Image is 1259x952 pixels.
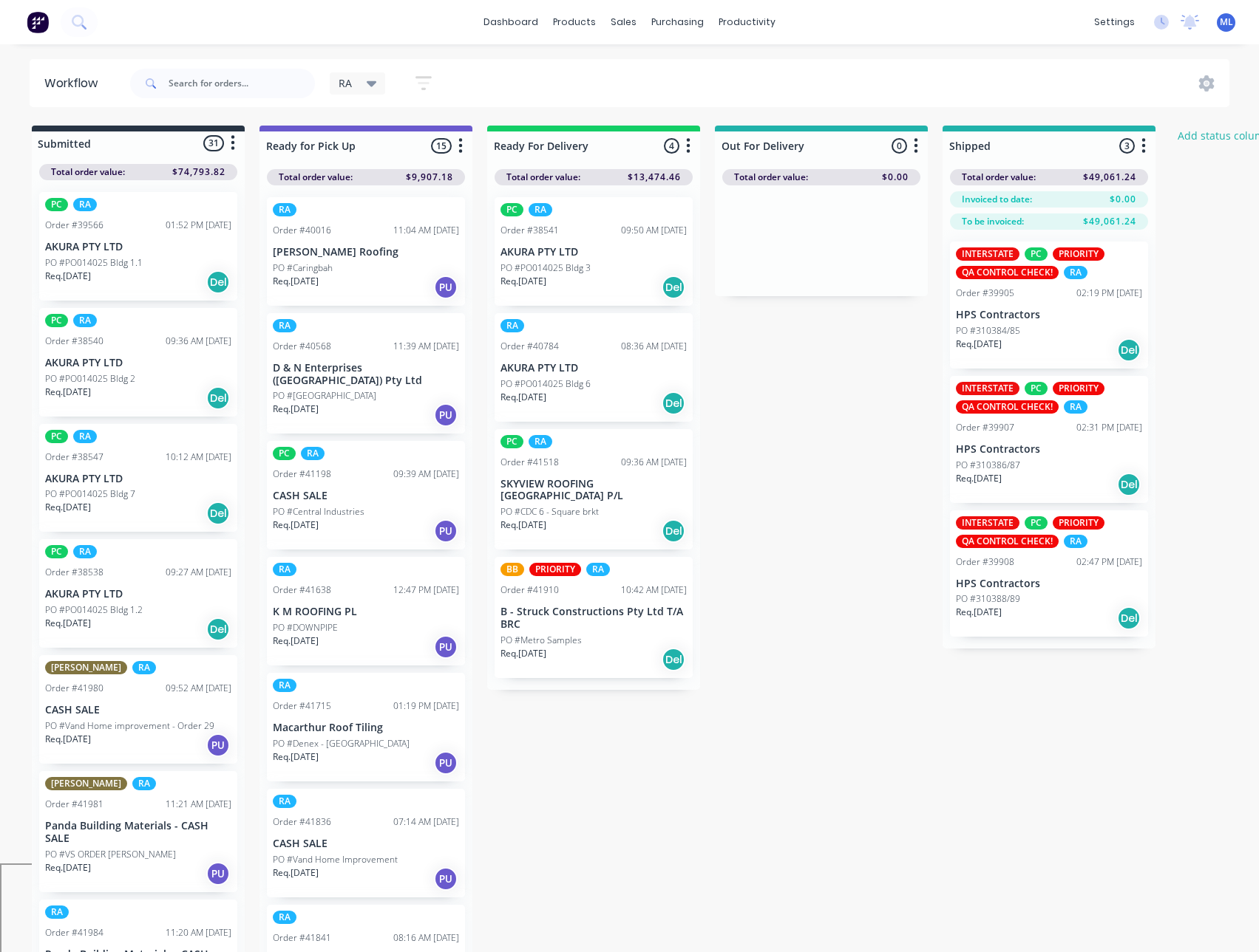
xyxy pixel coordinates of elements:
span: $9,907.18 [406,171,453,184]
div: PRIORITY [529,563,581,576]
div: 10:12 AM [DATE] [166,451,231,464]
div: RA [273,319,296,332]
p: PO #PO014025 Bldg 1.2 [45,603,143,617]
p: Req. [DATE] [45,386,91,399]
p: CASH SALE [273,838,459,850]
div: RA [301,447,325,460]
div: PC [500,203,523,216]
p: K M ROOFING PL [273,606,459,618]
span: RA [339,75,352,91]
span: Total order value: [51,165,125,179]
div: 09:52 AM [DATE] [166,682,231,695]
div: PRIORITY [1053,516,1104,530]
div: Del [662,648,685,671]
p: Req. [DATE] [500,518,546,532]
p: PO #PO014025 Bldg 7 [45,487,135,501]
span: $13,474.46 [628,171,681,184]
p: CASH SALE [45,704,231,716]
div: RA [1064,535,1087,548]
div: QA CONTROL CHECK! [956,400,1059,414]
div: Order #41981 [45,798,103,811]
div: BB [500,563,524,576]
p: Req. [DATE] [273,866,319,880]
div: Order #40016 [273,224,331,237]
p: PO #310386/87 [956,459,1020,472]
div: products [546,11,603,33]
div: 10:42 AM [DATE] [621,583,687,597]
p: PO #PO014025 Bldg 3 [500,261,591,275]
div: Order #41715 [273,699,331,713]
div: Del [206,270,230,294]
div: PC [500,435,523,448]
p: HPS Contractors [956,443,1142,456]
div: RA [273,795,296,808]
div: RA [500,319,524,332]
p: Req. [DATE] [273,275,319,288]
div: 08:16 AM [DATE] [393,931,459,945]
div: [PERSON_NAME] [45,777,127,790]
div: Del [1117,606,1141,630]
div: productivity [711,11,783,33]
div: PU [206,862,230,886]
span: ML [1220,16,1233,29]
img: Factory [27,11,49,33]
div: PU [434,751,458,775]
p: SKYVIEW ROOFING [GEOGRAPHIC_DATA] P/L [500,478,687,503]
div: INTERSTATE [956,516,1019,530]
div: RA [273,911,296,924]
div: RA [529,203,552,216]
div: RA [73,545,97,558]
div: Order #38547 [45,451,103,464]
div: RAOrder #4183607:14 AM [DATE]CASH SALEPO #Vand Home ImprovementReq.[DATE]PU [267,789,465,897]
div: Order #38540 [45,335,103,348]
div: [PERSON_NAME]RAOrder #4198111:21 AM [DATE]Panda Building Materials - CASH SALEPO #VS ORDER [PERSO... [39,771,237,892]
p: PO #Caringbah [273,261,333,275]
div: 11:21 AM [DATE] [166,798,231,811]
span: $49,061.24 [1083,171,1136,184]
div: RA [132,661,156,674]
div: PRIORITY [1053,247,1104,261]
p: Req. [DATE] [956,606,1002,619]
p: AKURA PTY LTD [45,357,231,369]
span: Total order value: [506,171,580,184]
p: Req. [DATE] [45,733,91,746]
p: HPS Contractors [956,309,1142,321]
span: Total order value: [279,171,353,184]
div: PU [434,275,458,299]
div: RAOrder #4056811:39 AM [DATE]D & N Enterprises ([GEOGRAPHIC_DATA]) Pty LtdPO #[GEOGRAPHIC_DATA]Re... [267,313,465,434]
div: Order #39905 [956,287,1014,300]
p: Req. [DATE] [45,501,91,514]
div: PCRAOrder #3854710:12 AM [DATE]AKURA PTY LTDPO #PO014025 Bldg 7Req.[DATE]Del [39,424,237,532]
div: RA [45,905,69,919]
p: AKURA PTY LTD [45,588,231,600]
div: Del [206,501,230,525]
div: Del [1117,338,1141,362]
div: RA [73,430,97,443]
div: Order #41841 [273,931,331,945]
div: Order #41910 [500,583,559,597]
div: Order #41836 [273,815,331,829]
div: 02:31 PM [DATE] [1076,421,1142,434]
div: PCRAOrder #3956601:52 PM [DATE]AKURA PTY LTDPO #PO014025 Bldg 1.1Req.[DATE]Del [39,192,237,301]
p: PO #PO014025 Bldg 6 [500,377,591,391]
div: 11:04 AM [DATE] [393,224,459,237]
div: RA [132,777,156,790]
div: PU [434,403,458,427]
div: PC [1025,247,1048,261]
div: PCRAOrder #4151809:36 AM [DATE]SKYVIEW ROOFING [GEOGRAPHIC_DATA] P/LPO #CDC 6 - Square brktReq.[D... [495,429,693,550]
div: INTERSTATEPCPRIORITYQA CONTROL CHECK!RAOrder #3990502:19 PM [DATE]HPS ContractorsPO #310384/85Req... [950,242,1148,369]
div: Del [662,275,685,299]
div: purchasing [644,11,711,33]
div: RAOrder #4171501:19 PM [DATE]Macarthur Roof TilingPO #Denex - [GEOGRAPHIC_DATA]Req.[DATE]PU [267,673,465,781]
p: CASH SALE [273,490,459,502]
div: INTERSTATE [956,247,1019,261]
div: PRIORITY [1053,382,1104,395]
div: Order #41638 [273,583,331,597]
div: PC [1025,516,1048,530]
div: PU [206,733,230,757]
p: PO #CDC 6 - Square brkt [500,505,599,518]
p: Req. [DATE] [956,472,1002,485]
div: PC [45,198,68,211]
div: 02:19 PM [DATE] [1076,287,1142,300]
p: Req. [DATE] [956,338,1002,351]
